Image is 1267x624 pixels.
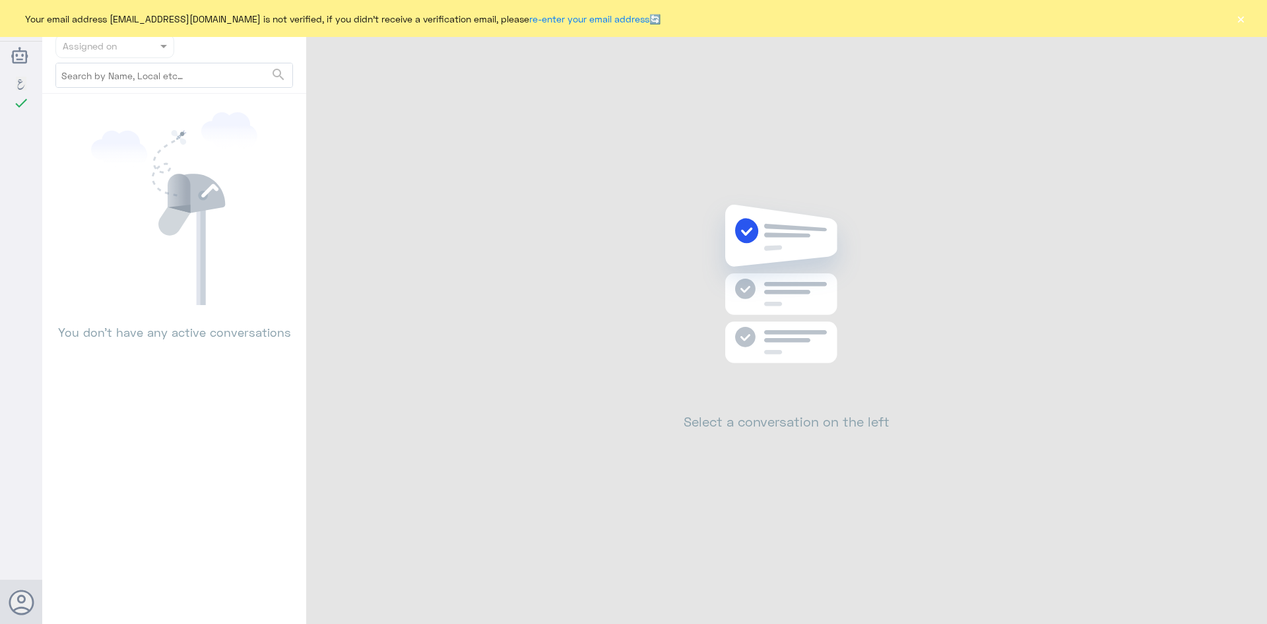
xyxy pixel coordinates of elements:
p: You don’t have any active conversations [55,305,293,341]
button: × [1234,12,1247,25]
span: Your email address [EMAIL_ADDRESS][DOMAIN_NAME] is not verified, if you didn't receive a verifica... [25,12,661,26]
input: Search by Name, Local etc… [56,63,292,87]
a: re-enter your email address [529,13,649,24]
h2: Select a conversation on the left [684,413,890,429]
button: Avatar [9,590,34,615]
span: search [271,67,286,83]
button: search [271,64,286,86]
i: check [13,95,29,111]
